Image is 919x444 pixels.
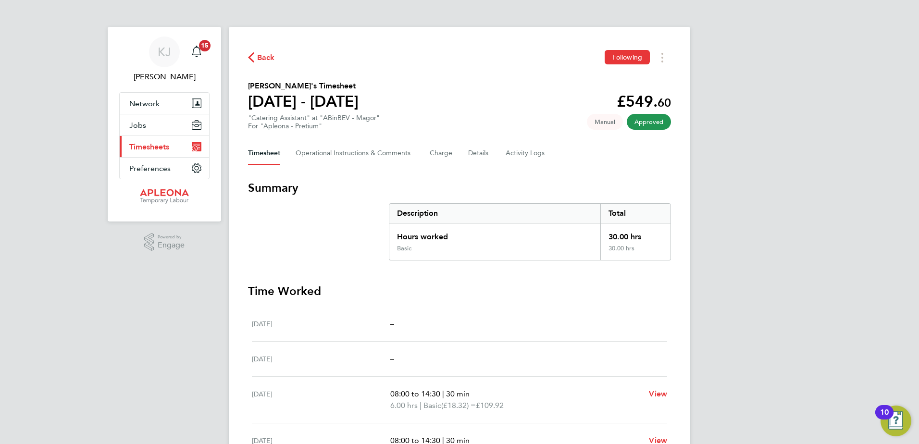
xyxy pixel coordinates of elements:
button: Activity Logs [506,142,546,165]
div: 30.00 hrs [600,223,671,245]
div: Hours worked [389,223,600,245]
button: Jobs [120,114,209,136]
div: [DATE] [252,353,390,365]
span: £109.92 [476,401,504,410]
div: [DATE] [252,388,390,411]
span: Jobs [129,121,146,130]
span: View [649,389,667,398]
button: Timesheets [120,136,209,157]
span: Basic [423,400,441,411]
span: – [390,319,394,328]
div: Total [600,204,671,223]
button: Operational Instructions & Comments [296,142,414,165]
app-decimal: £549. [617,92,671,111]
div: For "Apleona - Pretium" [248,122,380,130]
div: "Catering Assistant" at "ABinBEV - Magor" [248,114,380,130]
h3: Time Worked [248,284,671,299]
a: KJ[PERSON_NAME] [119,37,210,83]
button: Details [468,142,490,165]
span: KJ [158,46,171,58]
span: Back [257,52,275,63]
span: 30 min [446,389,470,398]
span: 6.00 hrs [390,401,418,410]
span: Network [129,99,160,108]
span: 15 [199,40,211,51]
h2: [PERSON_NAME]'s Timesheet [248,80,359,92]
span: | [420,401,422,410]
div: Description [389,204,600,223]
div: Summary [389,203,671,260]
span: – [390,354,394,363]
button: Following [605,50,650,64]
div: Basic [397,245,411,252]
img: apleona-logo-retina.png [140,189,189,204]
span: 08:00 to 14:30 [390,389,440,398]
span: (£18.32) = [441,401,476,410]
button: Network [120,93,209,114]
nav: Main navigation [108,27,221,222]
h1: [DATE] - [DATE] [248,92,359,111]
span: | [442,389,444,398]
span: Preferences [129,164,171,173]
span: 60 [658,96,671,110]
span: This timesheet has been approved. [627,114,671,130]
button: Charge [430,142,453,165]
span: Powered by [158,233,185,241]
a: View [649,388,667,400]
button: Timesheets Menu [654,50,671,65]
span: This timesheet was manually created. [587,114,623,130]
button: Timesheet [248,142,280,165]
button: Preferences [120,158,209,179]
span: Following [612,53,642,62]
span: Engage [158,241,185,249]
a: Powered byEngage [144,233,185,251]
button: Back [248,51,275,63]
div: 10 [880,412,889,425]
h3: Summary [248,180,671,196]
a: Go to home page [119,189,210,204]
div: 30.00 hrs [600,245,671,260]
span: Karen Jones [119,71,210,83]
a: 15 [187,37,206,67]
button: Open Resource Center, 10 new notifications [881,406,911,436]
div: [DATE] [252,318,390,330]
span: Timesheets [129,142,169,151]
